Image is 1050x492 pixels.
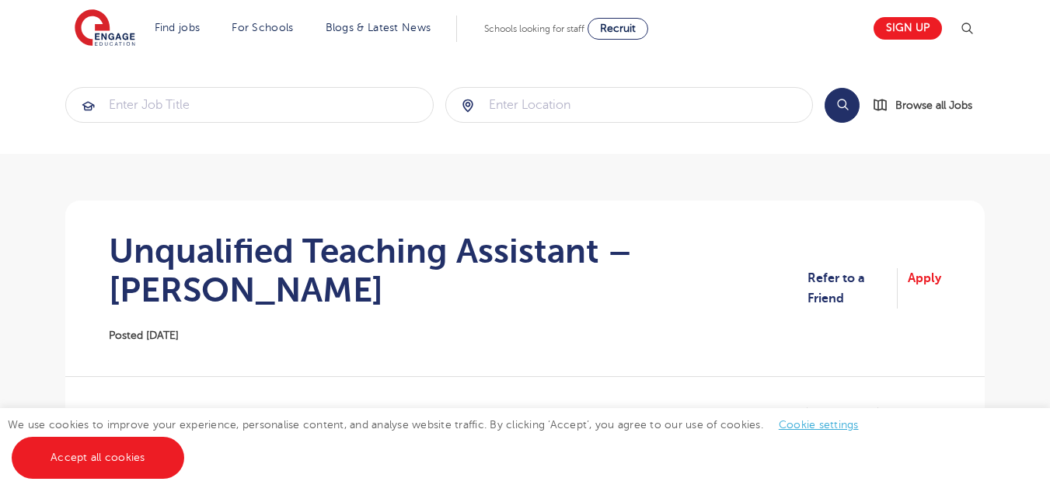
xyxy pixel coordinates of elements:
[75,9,135,48] img: Engage Education
[12,437,184,479] a: Accept all cookies
[445,87,814,123] div: Submit
[232,22,293,33] a: For Schools
[779,419,859,431] a: Cookie settings
[895,96,972,114] span: Browse all Jobs
[484,23,584,34] span: Schools looking for staff
[825,88,860,123] button: Search
[65,87,434,123] div: Submit
[600,23,636,34] span: Recruit
[109,232,808,309] h1: Unqualified Teaching Assistant – [PERSON_NAME]
[908,268,941,309] a: Apply
[66,88,433,122] input: Submit
[8,419,874,463] span: We use cookies to improve your experience, personalise content, and analyse website traffic. By c...
[872,96,985,114] a: Browse all Jobs
[588,18,648,40] a: Recruit
[326,22,431,33] a: Blogs & Latest News
[155,22,201,33] a: Find jobs
[808,268,898,309] a: Refer to a Friend
[109,330,179,341] span: Posted [DATE]
[874,17,942,40] a: Sign up
[446,88,813,122] input: Submit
